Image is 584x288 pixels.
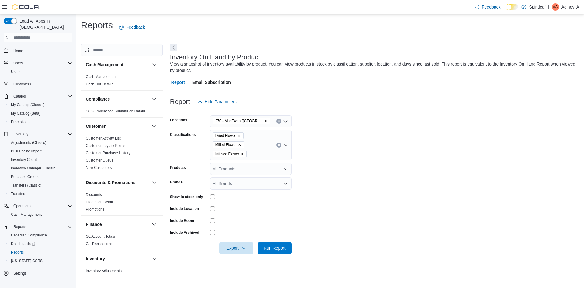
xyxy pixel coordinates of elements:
[6,101,75,109] button: My Catalog (Classic)
[86,136,121,140] a: Customer Activity List
[213,118,270,124] span: 270 - MacEwan (Edmonton)
[11,241,35,246] span: Dashboards
[86,151,130,155] span: Customer Purchase History
[170,230,199,235] label: Include Archived
[151,179,158,186] button: Discounts & Promotions
[11,93,72,100] span: Catalog
[529,3,546,11] p: Spiritleaf
[86,62,123,68] h3: Cash Management
[86,200,115,204] a: Promotion Details
[6,138,75,147] button: Adjustments (Classic)
[219,242,253,254] button: Export
[81,135,163,174] div: Customer
[9,190,29,197] a: Transfers
[11,269,72,277] span: Settings
[561,3,579,11] p: Adinoyi A
[86,268,122,273] span: Inventory Adjustments
[170,98,190,105] h3: Report
[86,200,115,204] span: Promotion Details
[86,180,135,186] h3: Discounts & Promotions
[11,191,26,196] span: Transfers
[9,182,72,189] span: Transfers (Classic)
[240,152,244,156] button: Remove Infused Flower from selection in this group
[17,18,72,30] span: Load All Apps in [GEOGRAPHIC_DATA]
[11,119,30,124] span: Promotions
[11,223,72,230] span: Reports
[215,118,263,124] span: 270 - MacEwan ([GEOGRAPHIC_DATA])
[11,80,72,88] span: Customers
[276,119,281,124] button: Clear input
[86,123,149,129] button: Customer
[6,118,75,126] button: Promotions
[116,21,147,33] a: Feedback
[283,143,288,148] button: Open list of options
[264,245,286,251] span: Run Report
[9,101,72,108] span: My Catalog (Classic)
[11,157,37,162] span: Inventory Count
[86,158,113,162] a: Customer Queue
[86,144,125,148] a: Customer Loyalty Points
[1,130,75,138] button: Inventory
[506,4,518,10] input: Dark Mode
[11,80,33,88] a: Customers
[11,47,72,54] span: Home
[213,141,245,148] span: Milled Flower
[11,250,24,255] span: Reports
[11,59,25,67] button: Users
[86,221,149,227] button: Finance
[86,109,146,113] a: OCS Transaction Submission Details
[9,211,72,218] span: Cash Management
[170,165,186,170] label: Products
[553,3,558,11] span: AA
[482,4,500,10] span: Feedback
[86,207,104,212] a: Promotions
[9,110,72,117] span: My Catalog (Beta)
[170,118,187,123] label: Locations
[548,3,549,11] p: |
[6,155,75,164] button: Inventory Count
[237,134,241,137] button: Remove Dried Flower from selection in this group
[9,165,72,172] span: Inventory Manager (Classic)
[86,96,149,102] button: Compliance
[81,19,113,31] h1: Reports
[9,211,44,218] a: Cash Management
[11,130,31,138] button: Inventory
[258,242,292,254] button: Run Report
[9,173,41,180] a: Purchase Orders
[11,102,45,107] span: My Catalog (Classic)
[11,69,20,74] span: Users
[11,59,72,67] span: Users
[1,80,75,88] button: Customers
[81,73,163,90] div: Cash Management
[13,271,26,276] span: Settings
[86,241,112,246] span: GL Transactions
[1,222,75,231] button: Reports
[6,210,75,219] button: Cash Management
[6,190,75,198] button: Transfers
[9,249,26,256] a: Reports
[86,136,121,141] span: Customer Activity List
[86,82,113,86] a: Cash Out Details
[11,212,42,217] span: Cash Management
[11,270,29,277] a: Settings
[86,234,115,239] span: GL Account Totals
[151,61,158,68] button: Cash Management
[6,109,75,118] button: My Catalog (Beta)
[215,133,236,139] span: Dried Flower
[9,190,72,197] span: Transfers
[6,164,75,172] button: Inventory Manager (Classic)
[86,180,149,186] button: Discounts & Promotions
[238,143,242,147] button: Remove Milled Flower from selection in this group
[6,181,75,190] button: Transfers (Classic)
[11,183,41,188] span: Transfers (Classic)
[6,231,75,240] button: Canadian Compliance
[6,257,75,265] button: [US_STATE] CCRS
[170,61,576,74] div: View a snapshot of inventory availability by product. You can view products in stock by classific...
[9,257,45,265] a: [US_STATE] CCRS
[213,151,247,157] span: Infused Flower
[11,174,39,179] span: Purchase Orders
[9,118,32,126] a: Promotions
[11,93,28,100] button: Catalog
